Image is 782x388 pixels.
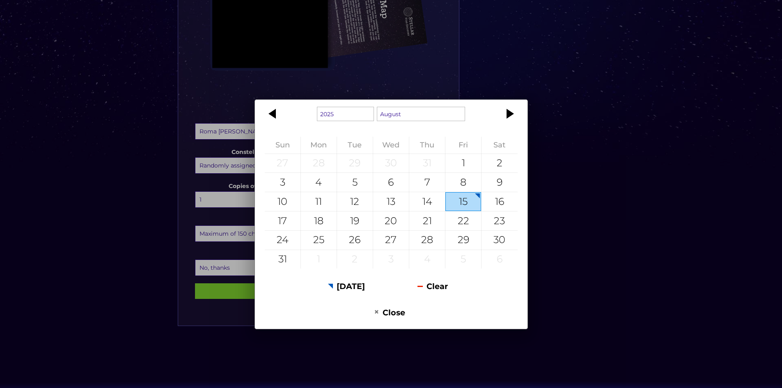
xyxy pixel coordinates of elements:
[409,137,445,154] th: Thursday
[373,173,409,192] div: 6 August 2025
[301,211,337,230] div: 18 August 2025
[373,211,409,230] div: 20 August 2025
[482,231,517,250] div: 30 August 2025
[482,211,517,230] div: 23 August 2025
[348,303,431,323] button: Close
[482,137,518,154] th: Saturday
[482,154,517,173] div: 2 August 2025
[409,173,445,192] div: 7 August 2025
[373,137,409,154] th: Wednesday
[300,137,337,154] th: Monday
[391,276,475,296] button: Clear
[265,154,300,173] div: 27 July 2025
[301,154,337,173] div: 28 July 2025
[409,154,445,173] div: 31 July 2025
[445,211,481,230] div: 22 August 2025
[301,192,337,211] div: 11 August 2025
[301,231,337,250] div: 25 August 2025
[445,192,481,211] div: 15 August 2025
[482,173,517,192] div: 9 August 2025
[445,173,481,192] div: 8 August 2025
[305,276,388,296] button: [DATE]
[409,211,445,230] div: 21 August 2025
[373,192,409,211] div: 13 August 2025
[409,192,445,211] div: 14 August 2025
[265,231,300,250] div: 24 August 2025
[337,137,373,154] th: Tuesday
[301,250,337,269] div: 1 September 2025
[337,211,373,230] div: 19 August 2025
[445,137,482,154] th: Friday
[337,250,373,269] div: 2 September 2025
[445,250,481,269] div: 5 September 2025
[301,173,337,192] div: 4 August 2025
[265,192,300,211] div: 10 August 2025
[317,107,374,121] select: Select a year
[265,211,300,230] div: 17 August 2025
[337,154,373,173] div: 29 July 2025
[482,250,517,269] div: 6 September 2025
[409,250,445,269] div: 4 September 2025
[265,173,300,192] div: 3 August 2025
[482,192,517,211] div: 16 August 2025
[373,250,409,269] div: 3 September 2025
[445,154,481,173] div: 1 August 2025
[409,231,445,250] div: 28 August 2025
[445,231,481,250] div: 29 August 2025
[373,231,409,250] div: 27 August 2025
[337,231,373,250] div: 26 August 2025
[265,250,300,269] div: 31 August 2025
[377,107,466,121] select: Select a month
[373,154,409,173] div: 30 July 2025
[337,173,373,192] div: 5 August 2025
[265,137,301,154] th: Sunday
[337,192,373,211] div: 12 August 2025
